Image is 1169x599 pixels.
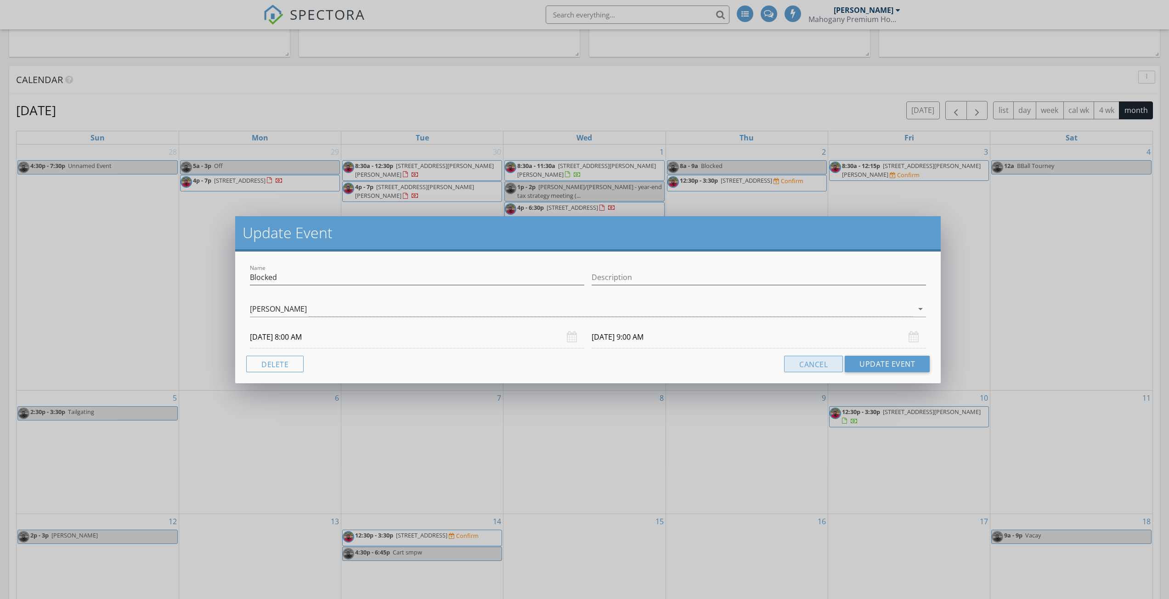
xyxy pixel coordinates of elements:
i: arrow_drop_down [915,303,926,314]
h2: Update Event [243,224,933,242]
div: [PERSON_NAME] [250,305,307,313]
button: Update Event [845,356,930,372]
input: Select date [250,326,584,348]
input: Select date [592,326,926,348]
button: Delete [246,356,304,372]
button: Cancel [784,356,843,372]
